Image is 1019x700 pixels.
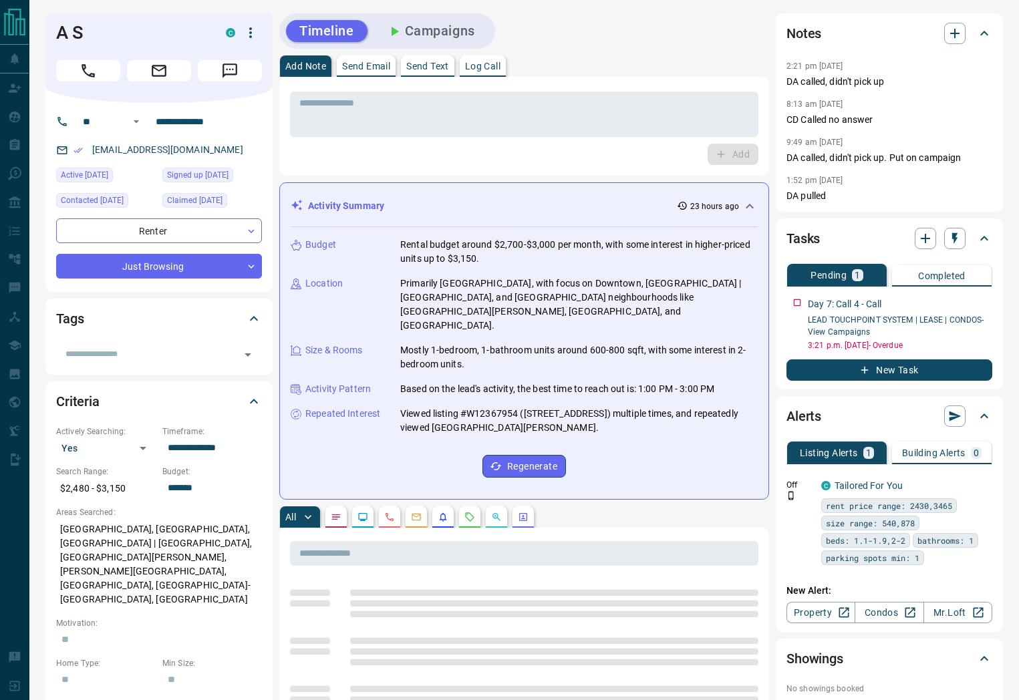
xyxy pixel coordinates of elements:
[786,648,843,669] h2: Showings
[438,512,448,522] svg: Listing Alerts
[808,315,984,337] a: LEAD TOUCHPOINT SYSTEM | LEASE | CONDOS- View Campaigns
[411,512,422,522] svg: Emails
[786,228,820,249] h2: Tasks
[786,359,992,381] button: New Task
[162,193,262,212] div: Fri Sep 05 2025
[92,144,243,155] a: [EMAIL_ADDRESS][DOMAIN_NAME]
[690,200,739,212] p: 23 hours ago
[56,518,262,610] p: [GEOGRAPHIC_DATA], [GEOGRAPHIC_DATA], [GEOGRAPHIC_DATA] | [GEOGRAPHIC_DATA], [GEOGRAPHIC_DATA][PE...
[855,271,860,280] p: 1
[56,168,156,186] div: Sat Sep 13 2025
[786,405,821,427] h2: Alerts
[56,60,120,81] span: Call
[56,425,156,437] p: Actively Searching:
[808,297,882,311] p: Day 7: Call 4 - Call
[56,385,262,417] div: Criteria
[786,602,855,623] a: Property
[800,448,858,458] p: Listing Alerts
[74,146,83,155] svg: Email Verified
[923,602,992,623] a: Mr.Loft
[373,20,488,42] button: Campaigns
[56,466,156,478] p: Search Range:
[56,657,156,669] p: Home Type:
[56,391,100,412] h2: Criteria
[61,194,124,207] span: Contacted [DATE]
[305,238,336,252] p: Budget
[305,382,371,396] p: Activity Pattern
[786,400,992,432] div: Alerts
[786,151,992,165] p: DA called, didn't pick up. Put on campaign
[331,512,341,522] svg: Notes
[786,138,843,147] p: 9:49 am [DATE]
[305,407,380,421] p: Repeated Interest
[56,193,156,212] div: Fri Sep 12 2025
[400,407,758,435] p: Viewed listing #W12367954 ([STREET_ADDRESS]) multiple times, and repeatedly viewed [GEOGRAPHIC_DA...
[808,339,992,351] p: 3:21 p.m. [DATE] - Overdue
[56,506,262,518] p: Areas Searched:
[786,100,843,109] p: 8:13 am [DATE]
[826,534,905,547] span: beds: 1.1-1.9,2-2
[162,466,262,478] p: Budget:
[285,512,296,522] p: All
[400,343,758,371] p: Mostly 1-bedroom, 1-bathroom units around 600-800 sqft, with some interest in 2-bedroom units.
[384,512,395,522] svg: Calls
[127,60,191,81] span: Email
[786,683,992,695] p: No showings booked
[465,61,500,71] p: Log Call
[866,448,871,458] p: 1
[786,584,992,598] p: New Alert:
[308,199,384,213] p: Activity Summary
[917,534,974,547] span: bathrooms: 1
[167,168,229,182] span: Signed up [DATE]
[482,455,566,478] button: Regenerate
[239,345,257,364] button: Open
[811,271,847,280] p: Pending
[56,437,156,459] div: Yes
[357,512,368,522] svg: Lead Browsing Activity
[400,277,758,333] p: Primarily [GEOGRAPHIC_DATA], with focus on Downtown, [GEOGRAPHIC_DATA] | [GEOGRAPHIC_DATA], and [...
[786,113,992,127] p: CD Called no answer
[786,23,821,44] h2: Notes
[826,516,915,530] span: size range: 540,878
[786,479,813,491] p: Off
[56,478,156,500] p: $2,480 - $3,150
[464,512,475,522] svg: Requests
[305,277,343,291] p: Location
[286,20,368,42] button: Timeline
[518,512,529,522] svg: Agent Actions
[786,176,843,185] p: 1:52 pm [DATE]
[786,491,796,500] svg: Push Notification Only
[128,114,144,130] button: Open
[56,218,262,243] div: Renter
[902,448,966,458] p: Building Alerts
[786,222,992,254] div: Tasks
[821,481,831,490] div: condos.ca
[61,168,108,182] span: Active [DATE]
[786,61,843,71] p: 2:21 pm [DATE]
[491,512,502,522] svg: Opportunities
[226,28,235,37] div: condos.ca
[786,17,992,49] div: Notes
[56,254,262,279] div: Just Browsing
[855,602,923,623] a: Condos
[406,61,449,71] p: Send Text
[786,75,992,89] p: DA called, didn't pick up
[56,303,262,335] div: Tags
[305,343,363,357] p: Size & Rooms
[400,238,758,266] p: Rental budget around $2,700-$3,000 per month, with some interest in higher-priced units up to $3,...
[342,61,390,71] p: Send Email
[826,499,952,512] span: rent price range: 2430,3465
[198,60,262,81] span: Message
[285,61,326,71] p: Add Note
[786,643,992,675] div: Showings
[826,551,919,564] span: parking spots min: 1
[291,194,758,218] div: Activity Summary23 hours ago
[56,308,84,329] h2: Tags
[400,382,714,396] p: Based on the lead's activity, the best time to reach out is: 1:00 PM - 3:00 PM
[974,448,979,458] p: 0
[162,657,262,669] p: Min Size:
[918,271,966,281] p: Completed
[167,194,223,207] span: Claimed [DATE]
[162,425,262,437] p: Timeframe:
[786,189,992,203] p: DA pulled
